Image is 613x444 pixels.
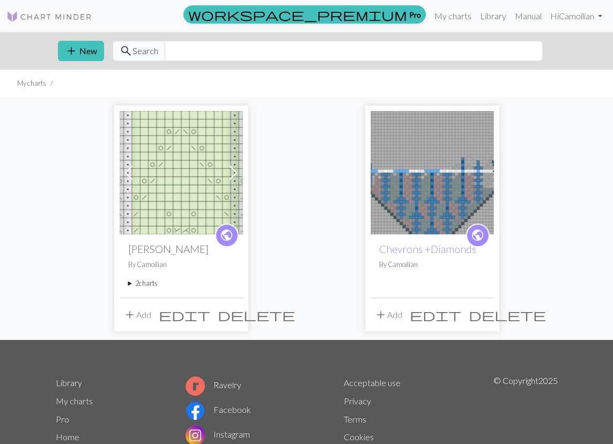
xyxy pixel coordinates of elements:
summary: 2charts [128,278,234,288]
button: Edit [406,305,465,325]
a: Rads [120,166,243,176]
button: Edit [155,305,214,325]
img: Chevrons +Diamonds [371,111,494,234]
button: New [58,41,104,61]
a: Terms [344,414,366,424]
a: Chevrons +Diamonds [379,243,476,255]
a: Pro [56,414,69,424]
a: Manual [511,5,546,27]
a: Acceptable use [344,378,401,388]
a: My charts [56,396,93,406]
span: add [65,43,78,58]
img: Logo [6,10,92,23]
p: By Camoilian [128,260,234,270]
img: Rads [120,111,243,234]
h2: [PERSON_NAME] [128,243,234,255]
span: add [123,307,136,322]
a: Home [56,432,79,442]
button: Delete [214,305,299,325]
span: delete [218,307,295,322]
img: Facebook logo [186,401,205,420]
span: Search [132,45,158,57]
a: Pro [183,5,426,24]
span: public [471,227,484,243]
i: public [471,225,484,246]
i: Edit [159,308,210,321]
a: Instagram [186,429,250,439]
i: Edit [410,308,461,321]
a: Cookies [344,432,374,442]
a: Ravelry [186,380,241,390]
img: Ravelry logo [186,376,205,396]
button: Delete [465,305,550,325]
a: HiCamoilian [546,5,607,27]
a: public [466,224,490,247]
a: My charts [430,5,476,27]
span: edit [410,307,461,322]
span: edit [159,307,210,322]
li: My charts [17,78,46,88]
a: Library [56,378,82,388]
i: public [220,225,233,246]
a: Library [476,5,511,27]
span: public [220,227,233,243]
button: Add [120,305,155,325]
a: Chevrons +Diamonds [371,166,494,176]
span: add [374,307,387,322]
button: Add [371,305,406,325]
p: By Camoilian [379,260,485,270]
a: Privacy [344,396,371,406]
span: search [120,43,132,58]
span: delete [469,307,546,322]
a: Facebook [186,404,251,415]
span: workspace_premium [188,7,407,22]
a: public [215,224,239,247]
